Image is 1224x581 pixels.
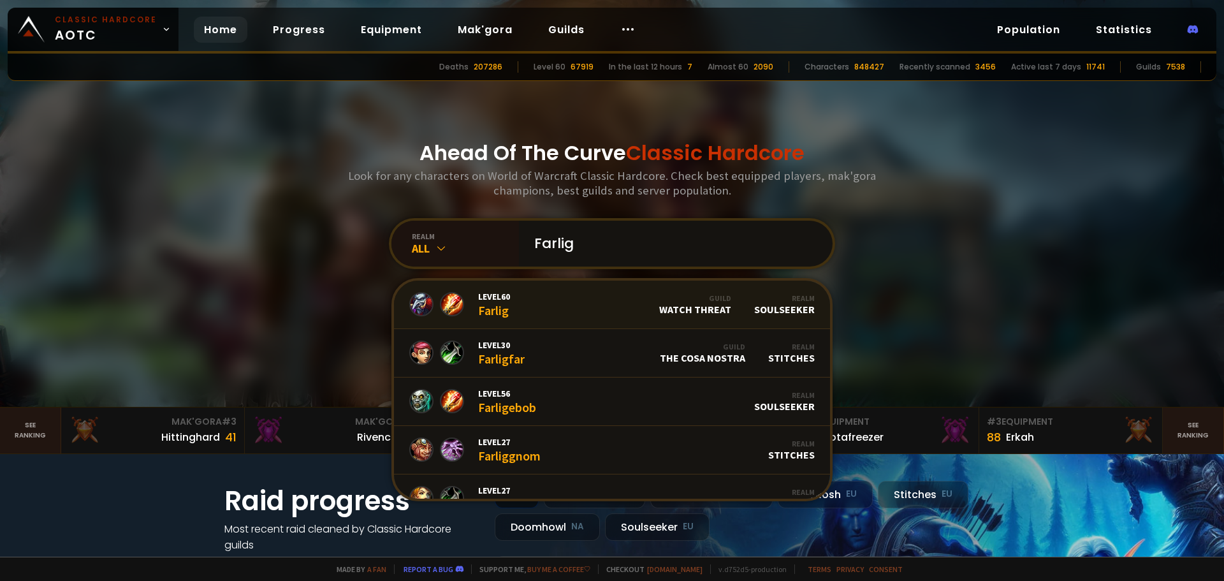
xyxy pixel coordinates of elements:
div: 41 [225,429,237,446]
span: Made by [329,564,386,574]
div: In the last 12 hours [609,61,682,73]
div: Soulseeker [605,513,710,541]
div: Stitches [878,481,968,508]
div: Farligkniv [478,485,532,512]
div: Guild [660,342,745,351]
div: 7538 [1166,61,1185,73]
a: Seeranking [1163,408,1224,453]
a: Progress [263,17,335,43]
div: Doomhowl [495,513,600,541]
h1: Raid progress [224,481,479,521]
div: Stitches [768,439,815,461]
h3: Look for any characters on World of Warcraft Classic Hardcore. Check best equipped players, mak'g... [343,168,881,198]
span: Support me, [471,564,590,574]
div: 7 [687,61,692,73]
h1: Ahead Of The Curve [419,138,805,168]
div: Deaths [439,61,469,73]
div: 11741 [1086,61,1105,73]
div: Farlig [478,291,510,318]
div: Active last 7 days [1011,61,1081,73]
input: Search a character... [527,221,817,267]
a: Level56FarligebobRealmSoulseeker [394,378,830,426]
a: Level60FarligGuildWatch ThreatRealmSoulseeker [394,281,830,329]
a: Classic HardcoreAOTC [8,8,178,51]
small: Classic Hardcore [55,14,157,26]
div: Realm [768,487,815,497]
div: 3456 [975,61,996,73]
div: Rivench [357,429,397,445]
div: Almost 60 [708,61,748,73]
a: Home [194,17,247,43]
div: Equipment [803,415,971,429]
a: Privacy [836,564,864,574]
div: Soulseeker [754,293,815,316]
div: Farliggnom [478,436,541,464]
div: The Cosa Nostra [660,342,745,364]
a: #3Equipment88Erkah [979,408,1163,453]
div: realm [412,232,519,241]
div: Realm [754,390,815,400]
h4: Most recent raid cleaned by Classic Hardcore guilds [224,521,479,553]
div: Realm [768,342,815,351]
div: 88 [987,429,1001,446]
a: Terms [808,564,831,574]
a: Mak'Gora#3Hittinghard41 [61,408,245,453]
span: Level 27 [478,485,532,496]
a: Level30FarligfarGuildThe Cosa NostraRealmStitches [394,329,830,378]
div: 67919 [571,61,594,73]
span: v. d752d5 - production [710,564,787,574]
div: Guild [659,293,731,303]
div: Equipment [987,415,1155,429]
a: Buy me a coffee [527,564,590,574]
div: Recently scanned [900,61,970,73]
a: Mak'gora [448,17,523,43]
span: Level 60 [478,291,510,302]
a: Mak'Gora#2Rivench100 [245,408,428,453]
span: # 3 [222,415,237,428]
div: Soulseeker [754,390,815,413]
div: Realm [754,293,815,303]
div: Mak'Gora [69,415,237,429]
div: Guilds [1136,61,1161,73]
span: Level 30 [478,339,525,351]
a: [DOMAIN_NAME] [647,564,703,574]
div: Farligebob [478,388,536,415]
div: Nek'Rosh [778,481,873,508]
span: Level 56 [478,388,536,399]
a: Consent [869,564,903,574]
a: Statistics [1086,17,1162,43]
div: Erkah [1006,429,1034,445]
div: Characters [805,61,849,73]
div: 207286 [474,61,502,73]
a: Population [987,17,1070,43]
span: Checkout [598,564,703,574]
small: EU [683,520,694,533]
div: Mak'Gora [252,415,420,429]
a: See all progress [224,554,307,568]
div: Stitches [768,487,815,510]
span: # 3 [987,415,1002,428]
a: Equipment [351,17,432,43]
div: All [412,241,519,256]
div: 848427 [854,61,884,73]
div: 2090 [754,61,773,73]
div: Farligfar [478,339,525,367]
div: Level 60 [534,61,565,73]
div: Hittinghard [161,429,220,445]
a: Guilds [538,17,595,43]
div: Stitches [768,342,815,364]
span: AOTC [55,14,157,45]
div: Notafreezer [822,429,884,445]
a: Level27FarliggnomRealmStitches [394,426,830,474]
div: Realm [768,439,815,448]
small: EU [846,488,857,501]
small: EU [942,488,952,501]
small: NA [571,520,584,533]
a: a fan [367,564,386,574]
a: Level27FarligknivRealmStitches [394,474,830,523]
a: Report a bug [404,564,453,574]
a: #2Equipment88Notafreezer [796,408,979,453]
span: Classic Hardcore [626,138,805,167]
div: Watch Threat [659,293,731,316]
span: Level 27 [478,436,541,448]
